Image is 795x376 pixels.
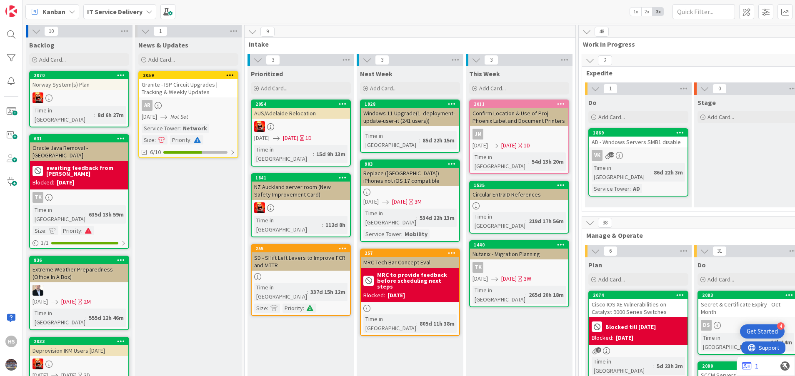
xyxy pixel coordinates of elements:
div: 255SD - SHift Left Levers to Improve FCR and MTTR [252,245,350,271]
span: 12 [609,152,614,157]
img: HO [32,285,43,296]
div: 15d 9h 13m [314,149,347,159]
div: 2033 [34,339,128,344]
a: 1 [742,361,758,371]
img: VN [32,92,43,103]
div: Size [32,226,45,235]
span: : [650,168,652,177]
div: 836Extreme Weather Preparedness (Office In A Box) [30,256,128,282]
span: Prioritized [251,70,283,78]
div: 1440 [474,242,568,248]
div: AUS/Adelaide Relocation [252,108,350,119]
span: [DATE] [32,297,48,306]
div: AD [631,184,642,193]
div: Size [142,135,155,144]
span: [DATE] [254,134,270,142]
div: Oracle Java Removal - [GEOGRAPHIC_DATA] [30,142,128,161]
span: [DATE] [142,112,157,121]
div: 2011Confirm Location & Use of Proj. Phoenix Label and Document Printers [470,100,568,126]
div: 257 [365,250,459,256]
div: TK [472,262,483,273]
div: Cisco IOS XE Vulnerabilities on Catalyst 9000 Series Switches [589,299,687,317]
div: 1440Nutanix - Migration Planning [470,241,568,259]
div: 1535 [470,182,568,189]
span: Support [17,1,38,11]
input: Quick Filter... [672,4,735,19]
div: 2070 [30,72,128,79]
div: Size [254,304,267,313]
div: Time in [GEOGRAPHIC_DATA] [363,209,416,227]
span: : [416,319,417,328]
div: Mobility [402,229,430,239]
div: 16h 14m [769,338,794,347]
div: Time in [GEOGRAPHIC_DATA] [472,212,525,230]
div: Windows 11 Upgrade(1. deployment-update-user-it (241 users)) [361,108,459,126]
span: : [525,217,527,226]
span: Add Card... [148,56,175,63]
div: 1869AD - Windows Servers SMB1 disable [589,129,687,147]
div: 631Oracle Java Removal - [GEOGRAPHIC_DATA] [30,135,128,161]
span: [DATE] [283,134,298,142]
span: Next Week [360,70,392,78]
img: avatar [5,359,17,371]
div: VN [252,202,350,213]
div: 903 [361,160,459,168]
span: News & Updates [138,41,188,49]
span: 6/10 [150,148,161,157]
div: 4 [777,322,785,330]
span: : [322,220,323,229]
span: Do [697,261,706,269]
span: [DATE] [363,197,379,206]
span: Add Card... [598,276,625,283]
b: Blocked till [DATE] [605,324,656,330]
div: SD - SHift Left Levers to Improve FCR and MTTR [252,252,350,271]
div: [DATE] [57,178,74,187]
span: 1 [153,26,167,36]
div: 1869 [589,129,687,137]
img: VN [254,202,265,213]
span: : [94,110,95,120]
div: Time in [GEOGRAPHIC_DATA] [592,357,653,375]
div: 8d 6h 27m [95,110,126,120]
div: Blocked: [32,178,54,187]
span: : [630,184,631,193]
div: Get Started [747,327,778,336]
div: 2074 [593,292,687,298]
div: 2074Cisco IOS XE Vulnerabilities on Catalyst 9000 Series Switches [589,291,687,317]
div: Deprovision IKM Users [DATE] [30,345,128,356]
span: 3 [375,55,389,65]
div: 3M [415,197,422,206]
div: 1841 [252,174,350,182]
span: : [190,135,192,144]
div: TK [32,192,43,203]
span: 31 [712,246,727,256]
span: [DATE] [61,297,77,306]
div: 1928 [361,100,459,108]
span: Add Card... [261,85,287,92]
div: 2074 [589,291,687,299]
img: Visit kanbanzone.com [5,5,17,17]
div: 1928 [365,101,459,107]
b: IT Service Delivery [87,7,142,16]
span: [DATE] [501,274,517,283]
div: 2059 [139,72,237,79]
span: 3x [652,7,664,16]
span: : [401,229,402,239]
span: 10 [44,26,58,36]
div: 255 [252,245,350,252]
div: 337d 15h 12m [308,287,347,296]
div: 2M [84,297,91,306]
span: : [180,124,181,133]
span: 3 [266,55,280,65]
div: [DATE] [616,334,633,342]
div: [DATE] [387,291,405,300]
b: awaiting feedback from [PERSON_NAME] [46,165,126,177]
div: 2070Norway System(s) Plan [30,72,128,90]
span: 2 [596,347,601,353]
div: AR [139,100,237,111]
div: Blocked: [363,291,385,300]
div: Extreme Weather Preparedness (Office In A Box) [30,264,128,282]
img: VN [32,359,43,369]
div: Time in [GEOGRAPHIC_DATA] [32,106,94,124]
div: MRC Tech Bar Concept Eval [361,257,459,268]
